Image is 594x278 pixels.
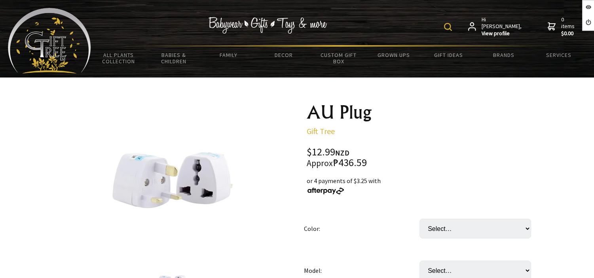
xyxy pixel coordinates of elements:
[307,126,335,136] a: Gift Tree
[110,118,234,242] img: AU Plug
[476,47,531,63] a: Brands
[561,16,576,37] span: 0 items
[201,47,256,63] a: Family
[307,158,333,168] small: Approx
[421,47,476,63] a: Gift Ideas
[91,47,146,70] a: All Plants Collection
[366,47,421,63] a: Grown Ups
[307,147,538,168] div: $12.99 ₱436.59
[468,16,522,37] a: Hi [PERSON_NAME],View profile
[307,176,538,195] div: or 4 payments of $3.25 with
[146,47,201,70] a: Babies & Children
[482,30,522,37] strong: View profile
[531,47,586,63] a: Services
[335,148,349,157] span: NZD
[307,187,345,195] img: Afterpay
[256,47,311,63] a: Decor
[561,30,576,37] strong: $0.00
[444,23,452,31] img: product search
[548,16,576,37] a: 0 items$0.00
[307,103,538,122] h1: AU Plug
[482,16,522,37] span: Hi [PERSON_NAME],
[208,17,327,34] img: Babywear - Gifts - Toys & more
[8,8,91,74] img: Babyware - Gifts - Toys and more...
[304,208,419,250] td: Color:
[311,47,366,70] a: Custom Gift Box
